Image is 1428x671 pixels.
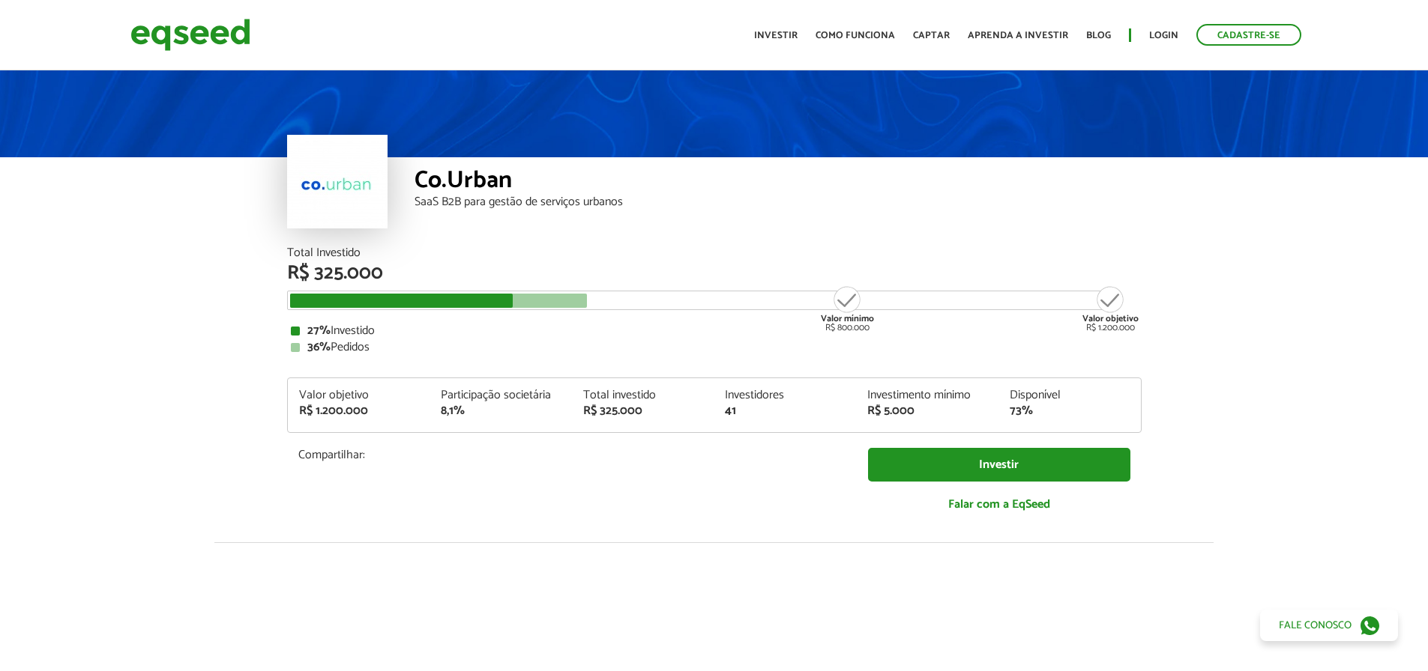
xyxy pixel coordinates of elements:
[291,341,1138,353] div: Pedidos
[1082,285,1139,333] div: R$ 1.200.000
[1010,389,1130,401] div: Disponível
[821,312,874,326] strong: Valor mínimo
[816,31,895,40] a: Como funciona
[441,389,561,401] div: Participação societária
[725,405,845,417] div: 41
[819,285,876,333] div: R$ 800.000
[307,337,331,357] strong: 36%
[1260,610,1398,641] a: Fale conosco
[868,448,1130,482] a: Investir
[867,389,987,401] div: Investimento mínimo
[287,247,1142,259] div: Total Investido
[307,321,331,341] strong: 27%
[1082,312,1139,326] strong: Valor objetivo
[130,15,250,55] img: EqSeed
[1149,31,1178,40] a: Login
[299,405,419,417] div: R$ 1.200.000
[1086,31,1111,40] a: Blog
[298,448,846,462] p: Compartilhar:
[913,31,950,40] a: Captar
[725,389,845,401] div: Investidores
[441,405,561,417] div: 8,1%
[583,405,703,417] div: R$ 325.000
[1196,24,1301,46] a: Cadastre-se
[867,405,987,417] div: R$ 5.000
[1010,405,1130,417] div: 73%
[968,31,1068,40] a: Aprenda a investir
[583,389,703,401] div: Total investido
[868,489,1130,520] a: Falar com a EqSeed
[415,196,1142,208] div: SaaS B2B para gestão de serviços urbanos
[415,168,1142,196] div: Co.Urban
[299,389,419,401] div: Valor objetivo
[754,31,798,40] a: Investir
[287,264,1142,283] div: R$ 325.000
[291,325,1138,337] div: Investido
